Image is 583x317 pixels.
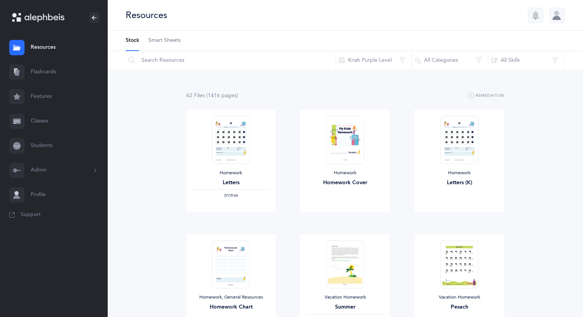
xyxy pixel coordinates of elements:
button: Kriah Purple Level [335,51,412,69]
img: My_Homework_Chart_1_thumbnail_1716209946.png [212,240,250,288]
div: Homework Chart [192,303,270,311]
div: Homework Cover [306,179,384,187]
img: Homework-Cover-EN_thumbnail_1597602968.png [326,116,364,164]
span: Smart Sheets [148,37,181,45]
img: Homework-L1-Letters__K_EN_thumbnail_1753887655.png [440,116,478,164]
div: Vacation Homework [306,294,384,300]
span: ‫אותיות‬ [224,193,238,198]
div: Homework [306,170,384,176]
button: All Skills [488,51,565,69]
button: Remediation [468,91,504,101]
div: Pesach [420,303,498,311]
span: 62 File [186,92,205,99]
div: Letters [192,179,270,187]
span: (1416 page ) [206,92,238,99]
button: All Categories [412,51,488,69]
span: s [202,92,205,99]
div: Summer [306,303,384,311]
img: Pesach_EN_thumbnail_1743021875.png [440,240,478,288]
div: Letters (K) [420,179,498,187]
input: Search Resources [125,51,336,69]
div: Vacation Homework [420,294,498,300]
img: Homework-L1-Letters_EN_thumbnail_1731214302.png [212,116,250,164]
div: Homework [420,170,498,176]
img: Summer_L1_LetterFluency_thumbnail_1685022893.png [326,240,364,288]
span: s [234,92,236,99]
div: Homework [192,170,270,176]
span: Support [21,211,41,219]
div: Resources [126,9,167,21]
div: Homework, General Resources [192,294,270,300]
